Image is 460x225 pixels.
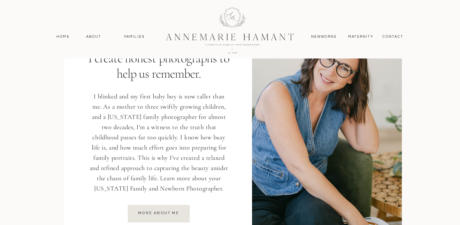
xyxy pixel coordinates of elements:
[88,91,230,196] p: I blinked and my first baby boy is now taller than me. As a mother to three swiftly growing child...
[54,34,73,40] a: Home
[86,50,232,87] p: I create honest photographs to help us remember.
[136,211,181,215] a: more about ME
[104,34,213,40] p: I'm [PERSON_NAME]
[84,34,103,40] a: About
[379,34,407,40] a: contact
[120,34,149,40] a: Families
[309,34,339,40] a: Newborns
[348,34,373,40] a: MAternity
